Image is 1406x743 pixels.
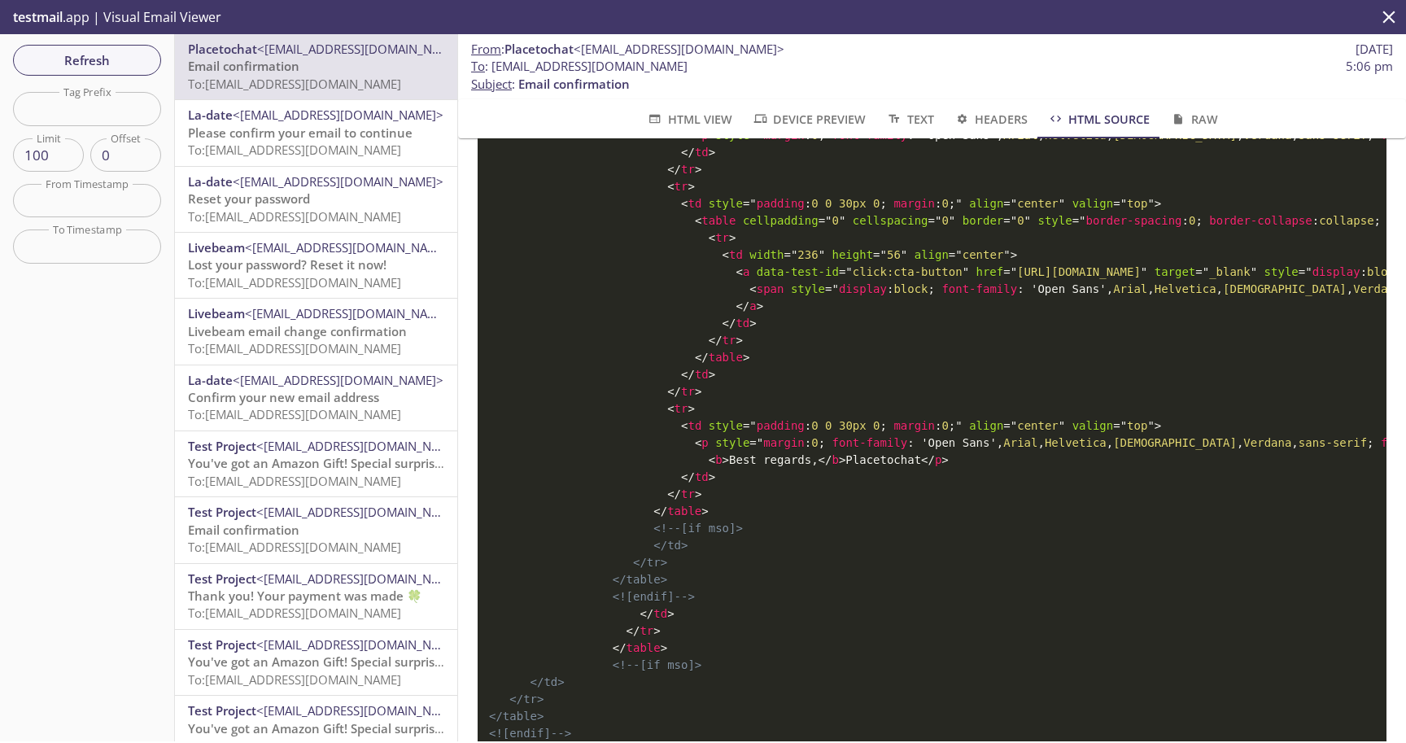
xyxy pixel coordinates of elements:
span: </ [709,334,723,347]
span: " [1251,265,1257,278]
span: padding [757,197,805,210]
span: " [1203,265,1209,278]
div: Livebeam<[EMAIL_ADDRESS][DOMAIN_NAME]>Lost your password? Reset it now!To:[EMAIL_ADDRESS][DOMAIN_... [175,233,457,298]
span: To: [EMAIL_ADDRESS][DOMAIN_NAME] [188,473,401,489]
span: < [709,231,715,244]
span: ; [1195,214,1202,227]
span: HTML Source [1047,109,1150,129]
span: </ [921,453,935,466]
span: = [949,248,955,261]
span: = [743,197,749,210]
span: border-spacing [1086,214,1182,227]
span: </ [667,163,681,176]
span: " [839,214,845,227]
span: " [1147,197,1154,210]
span: style [1037,214,1072,227]
span: You've got an Amazon Gift! Special surprise from Test Profile [188,455,542,471]
span: </ [819,453,832,466]
span: testmail [13,8,63,26]
span: display [839,282,887,295]
span: ; [949,197,955,210]
span: tr [627,624,654,637]
span: </ [736,299,749,312]
span: <[EMAIL_ADDRESS][DOMAIN_NAME]> [256,570,467,587]
span: a [736,265,749,278]
span: , [1291,436,1298,449]
span: > [695,385,701,398]
span: > [688,180,694,193]
span: padding [757,419,805,432]
span: table [653,505,701,518]
span: La-date [188,372,233,388]
span: = [1003,265,1010,278]
div: La-date<[EMAIL_ADDRESS][DOMAIN_NAME]>Confirm your new email addressTo:[EMAIL_ADDRESS][DOMAIN_NAME] [175,365,457,431]
span: td [723,248,743,261]
span: <[EMAIL_ADDRESS][DOMAIN_NAME]> [233,173,443,190]
span: = [928,214,935,227]
span: " [1059,419,1065,432]
span: = [1113,419,1120,432]
span: > [749,317,756,330]
span: : [1360,265,1367,278]
span: La-date [188,107,233,123]
span: span [749,282,784,295]
span: " [901,248,907,261]
div: La-date<[EMAIL_ADDRESS][DOMAIN_NAME]>Reset your passwordTo:[EMAIL_ADDRESS][DOMAIN_NAME] [175,167,457,232]
span: " [880,248,887,261]
span: , [997,436,1003,449]
span: align [915,248,949,261]
span: , [1107,282,1113,295]
span: margin [763,436,805,449]
span: To [471,58,485,74]
span: " [1003,248,1010,261]
span: , [1216,282,1223,295]
span: : [471,41,784,58]
span: Livebeam [188,305,245,321]
span: " [1011,197,1017,210]
span: td [723,317,750,330]
span: " [1120,197,1127,210]
span: border [963,214,1004,227]
span: ; [928,282,935,295]
span: 'Open Sans' [1031,282,1107,295]
span: " [819,248,825,261]
span: center [949,248,1011,261]
span: Please confirm your email to continue [188,125,413,141]
span: data-test-id [757,265,839,278]
span: " [832,282,838,295]
span: To: [EMAIL_ADDRESS][DOMAIN_NAME] [188,76,401,92]
span: font-family [832,436,908,449]
span: , [1037,436,1044,449]
span: </ [667,487,681,500]
span: valign [1072,419,1114,432]
span: = [1003,214,1010,227]
span: tr [709,231,729,244]
span: = [749,436,756,449]
span: < [695,214,701,227]
span: > [1011,248,1017,261]
span: Email confirmation [518,76,630,92]
span: <[EMAIL_ADDRESS][DOMAIN_NAME]> [574,41,784,57]
span: > [709,368,715,381]
span: top [1113,197,1155,210]
span: ; [949,419,955,432]
span: align [969,197,1003,210]
span: a [736,299,756,312]
span: border-collapse [1209,214,1312,227]
span: center [1003,419,1065,432]
span: : [935,197,941,210]
span: 5:06 pm [1346,58,1393,75]
span: </ [640,607,653,620]
span: < [736,265,742,278]
span: td [681,419,701,432]
span: valign [1072,197,1114,210]
span: , [1347,282,1353,295]
span: style [715,436,749,449]
span: > [695,487,701,500]
span: " [955,248,962,261]
span: = [1195,265,1202,278]
span: click:cta-button [839,265,969,278]
span: La-date [188,173,233,190]
span: : [1312,214,1319,227]
span: Test Project [188,702,256,719]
